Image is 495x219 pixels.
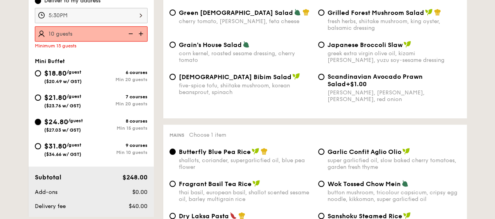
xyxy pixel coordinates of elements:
[402,148,410,155] img: icon-vegan.f8ff3823.svg
[35,174,61,181] span: Subtotal
[169,42,176,48] input: Grain's House Saladcorn kernel, roasted sesame dressing, cherry tomato
[179,157,312,170] div: shallots, coriander, supergarlicfied oil, blue pea flower
[318,148,324,155] input: Garlic Confit Aglio Oliosuper garlicfied oil, slow baked cherry tomatoes, garden fresh thyme
[328,89,461,103] div: [PERSON_NAME], [PERSON_NAME], [PERSON_NAME], red onion
[169,74,176,80] input: [DEMOGRAPHIC_DATA] Bibim Saladfive-spice tofu, shiitake mushroom, korean beansprout, spinach
[91,94,148,100] div: 7 courses
[318,42,324,48] input: Japanese Broccoli Slawgreek extra virgin olive oil, kizami [PERSON_NAME], yuzu soy-sesame dressing
[35,189,58,195] span: Add-ons
[35,58,65,65] span: Mini Buffet
[35,203,66,210] span: Delivery fee
[35,119,41,125] input: $24.80/guest($27.03 w/ GST)8 coursesMin 15 guests
[425,9,433,16] img: icon-vegan.f8ff3823.svg
[35,94,41,101] input: $21.80/guest($23.76 w/ GST)7 coursesMin 20 guests
[128,203,147,210] span: $40.00
[302,9,310,16] img: icon-chef-hat.a58ddaea.svg
[44,93,67,102] span: $21.80
[44,152,81,157] span: ($34.66 w/ GST)
[179,50,312,63] div: corn kernel, roasted sesame dressing, cherry tomato
[44,79,82,84] span: ($20.49 w/ GST)
[169,213,176,219] input: Dry Laksa Pastadried shrimp, coconut cream, laksa leaf
[169,9,176,16] input: Green [DEMOGRAPHIC_DATA] Saladcherry tomato, [PERSON_NAME], feta cheese
[292,73,300,80] img: icon-vegan.f8ff3823.svg
[252,148,259,155] img: icon-vegan.f8ff3823.svg
[179,9,293,16] span: Green [DEMOGRAPHIC_DATA] Salad
[179,73,292,81] span: [DEMOGRAPHIC_DATA] Bibim Salad
[328,9,424,16] span: Grilled Forest Mushroom Salad
[35,8,148,23] input: Event time
[91,101,148,107] div: Min 20 guests
[169,132,184,138] span: Mains
[91,70,148,75] div: 6 courses
[44,103,81,109] span: ($23.76 w/ GST)
[346,80,367,88] span: +$1.00
[318,9,324,16] input: Grilled Forest Mushroom Saladfresh herbs, shiitake mushroom, king oyster, balsamic dressing
[179,18,312,25] div: cherry tomato, [PERSON_NAME], feta cheese
[179,189,312,203] div: thai basil, european basil, shallot scented sesame oil, barley multigrain rice
[44,118,68,126] span: $24.80
[132,189,147,195] span: $0.00
[136,26,148,41] img: icon-add.58712e84.svg
[179,41,242,49] span: Grain's House Salad
[318,74,324,80] input: Scandinavian Avocado Prawn Salad+$1.00[PERSON_NAME], [PERSON_NAME], [PERSON_NAME], red onion
[67,69,81,75] span: /guest
[67,94,81,99] span: /guest
[403,41,411,48] img: icon-vegan.f8ff3823.svg
[403,212,411,219] img: icon-vegan.f8ff3823.svg
[328,189,461,203] div: button mushroom, tricolour capsicum, cripsy egg noodle, kikkoman, super garlicfied oil
[169,181,176,187] input: Fragrant Basil Tea Ricethai basil, european basil, shallot scented sesame oil, barley multigrain ...
[179,148,251,156] span: Butterfly Blue Pea Rice
[328,157,461,170] div: super garlicfied oil, slow baked cherry tomatoes, garden fresh thyme
[243,41,250,48] img: icon-vegetarian.fe4039eb.svg
[328,180,401,188] span: Wok Tossed Chow Mein
[91,125,148,131] div: Min 15 guests
[328,18,461,31] div: fresh herbs, shiitake mushroom, king oyster, balsamic dressing
[67,142,81,148] span: /guest
[328,148,401,156] span: Garlic Confit Aglio Olio
[44,142,67,150] span: $31.80
[238,212,245,219] img: icon-chef-hat.a58ddaea.svg
[294,9,301,16] img: icon-vegetarian.fe4039eb.svg
[328,41,403,49] span: Japanese Broccoli Slaw
[122,174,147,181] span: $248.00
[35,26,148,42] input: Number of guests
[91,143,148,148] div: 9 courses
[68,118,83,123] span: /guest
[261,148,268,155] img: icon-chef-hat.a58ddaea.svg
[318,181,324,187] input: Wok Tossed Chow Meinbutton mushroom, tricolour capsicum, cripsy egg noodle, kikkoman, super garli...
[91,150,148,155] div: Min 10 guests
[401,180,409,187] img: icon-vegetarian.fe4039eb.svg
[328,50,461,63] div: greek extra virgin olive oil, kizami [PERSON_NAME], yuzu soy-sesame dressing
[328,73,423,88] span: Scandinavian Avocado Prawn Salad
[318,213,324,219] input: Sanshoku Steamed Ricemultigrain rice, roasted black soybean
[179,82,312,96] div: five-spice tofu, shiitake mushroom, korean beansprout, spinach
[44,69,67,78] span: $18.80
[179,180,252,188] span: Fragrant Basil Tea Rice
[189,132,226,138] span: Choose 1 item
[169,148,176,155] input: Butterfly Blue Pea Riceshallots, coriander, supergarlicfied oil, blue pea flower
[35,143,41,149] input: $31.80/guest($34.66 w/ GST)9 coursesMin 10 guests
[124,26,136,41] img: icon-reduce.1d2dbef1.svg
[44,127,81,133] span: ($27.03 w/ GST)
[91,77,148,82] div: Min 20 guests
[434,9,441,16] img: icon-chef-hat.a58ddaea.svg
[35,43,148,49] div: Minimum 15 guests
[230,212,237,219] img: icon-spicy.37a8142b.svg
[35,70,41,76] input: $18.80/guest($20.49 w/ GST)6 coursesMin 20 guests
[252,180,260,187] img: icon-vegan.f8ff3823.svg
[91,118,148,124] div: 8 courses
